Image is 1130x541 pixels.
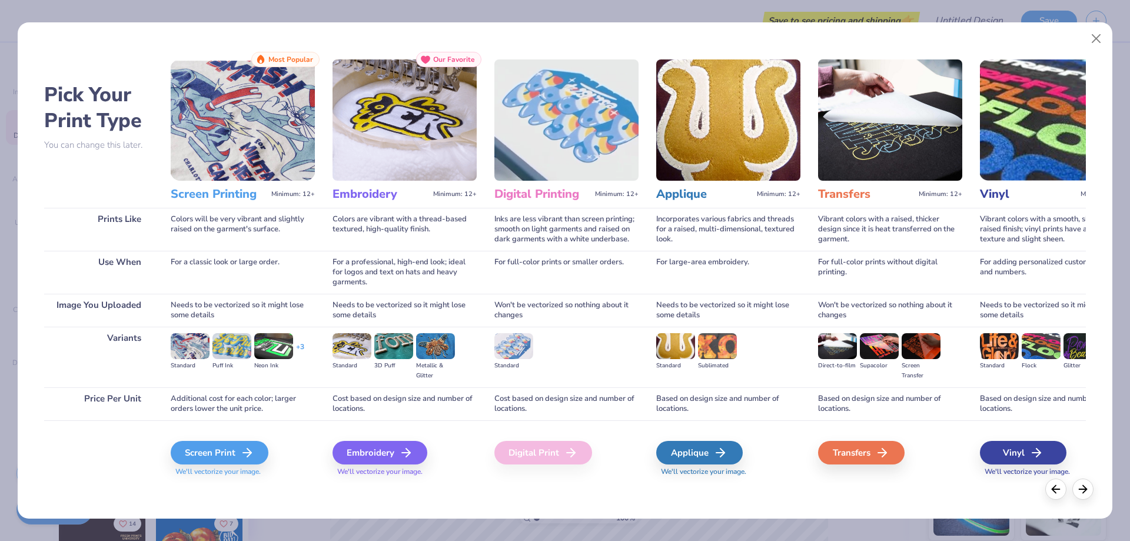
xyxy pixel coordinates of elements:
div: Neon Ink [254,361,293,371]
div: Embroidery [333,441,427,464]
img: Direct-to-film [818,333,857,359]
div: Image You Uploaded [44,294,153,327]
div: Colors will be very vibrant and slightly raised on the garment's surface. [171,208,315,251]
h3: Applique [656,187,752,202]
img: Standard [980,333,1019,359]
span: Minimum: 12+ [757,190,800,198]
span: We'll vectorize your image. [333,467,477,477]
img: Screen Printing [171,59,315,181]
img: Transfers [818,59,962,181]
img: Vinyl [980,59,1124,181]
span: Minimum: 12+ [595,190,639,198]
div: Standard [333,361,371,371]
span: We'll vectorize your image. [656,467,800,477]
img: Standard [333,333,371,359]
div: Inks are less vibrant than screen printing; smooth on light garments and raised on dark garments ... [494,208,639,251]
div: For a classic look or large order. [171,251,315,294]
div: Needs to be vectorized so it might lose some details [333,294,477,327]
div: Needs to be vectorized so it might lose some details [656,294,800,327]
h3: Embroidery [333,187,428,202]
img: Applique [656,59,800,181]
div: For adding personalized custom names and numbers. [980,251,1124,294]
div: Cost based on design size and number of locations. [494,387,639,420]
div: Vibrant colors with a smooth, slightly raised finish; vinyl prints have a consistent texture and ... [980,208,1124,251]
span: Minimum: 12+ [1081,190,1124,198]
div: Vinyl [980,441,1066,464]
span: Minimum: 12+ [271,190,315,198]
img: Neon Ink [254,333,293,359]
div: Based on design size and number of locations. [656,387,800,420]
div: 3D Puff [374,361,413,371]
img: Supacolor [860,333,899,359]
img: Standard [171,333,210,359]
img: Standard [656,333,695,359]
div: Standard [494,361,533,371]
h3: Digital Printing [494,187,590,202]
div: Flock [1022,361,1061,371]
div: Metallic & Glitter [416,361,455,381]
div: Won't be vectorized so nothing about it changes [494,294,639,327]
div: Direct-to-film [818,361,857,371]
div: Prints Like [44,208,153,251]
div: For a professional, high-end look; ideal for logos and text on hats and heavy garments. [333,251,477,294]
img: Puff Ink [212,333,251,359]
h3: Transfers [818,187,914,202]
span: We'll vectorize your image. [980,467,1124,477]
button: Close [1085,28,1108,50]
div: Standard [171,361,210,371]
h2: Pick Your Print Type [44,82,153,134]
div: Needs to be vectorized so it might lose some details [980,294,1124,327]
img: Metallic & Glitter [416,333,455,359]
span: Minimum: 12+ [919,190,962,198]
div: Colors are vibrant with a thread-based textured, high-quality finish. [333,208,477,251]
img: Flock [1022,333,1061,359]
img: Sublimated [698,333,737,359]
img: 3D Puff [374,333,413,359]
h3: Screen Printing [171,187,267,202]
div: For large-area embroidery. [656,251,800,294]
div: Transfers [818,441,905,464]
div: Price Per Unit [44,387,153,420]
img: Glitter [1063,333,1102,359]
div: Supacolor [860,361,899,371]
span: Our Favorite [433,55,475,64]
div: Standard [980,361,1019,371]
div: Glitter [1063,361,1102,371]
div: Vibrant colors with a raised, thicker design since it is heat transferred on the garment. [818,208,962,251]
div: Standard [656,361,695,371]
img: Digital Printing [494,59,639,181]
span: We'll vectorize your image. [171,467,315,477]
div: Based on design size and number of locations. [818,387,962,420]
div: + 3 [296,342,304,362]
div: Digital Print [494,441,592,464]
img: Embroidery [333,59,477,181]
div: Additional cost for each color; larger orders lower the unit price. [171,387,315,420]
div: Applique [656,441,743,464]
div: Use When [44,251,153,294]
div: Screen Transfer [902,361,940,381]
div: Incorporates various fabrics and threads for a raised, multi-dimensional, textured look. [656,208,800,251]
span: Most Popular [268,55,313,64]
div: For full-color prints or smaller orders. [494,251,639,294]
img: Screen Transfer [902,333,940,359]
div: For full-color prints without digital printing. [818,251,962,294]
span: Minimum: 12+ [433,190,477,198]
div: Based on design size and number of locations. [980,387,1124,420]
div: Sublimated [698,361,737,371]
div: Puff Ink [212,361,251,371]
div: Needs to be vectorized so it might lose some details [171,294,315,327]
h3: Vinyl [980,187,1076,202]
div: Screen Print [171,441,268,464]
div: Won't be vectorized so nothing about it changes [818,294,962,327]
div: Cost based on design size and number of locations. [333,387,477,420]
div: Variants [44,327,153,387]
p: You can change this later. [44,140,153,150]
img: Standard [494,333,533,359]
